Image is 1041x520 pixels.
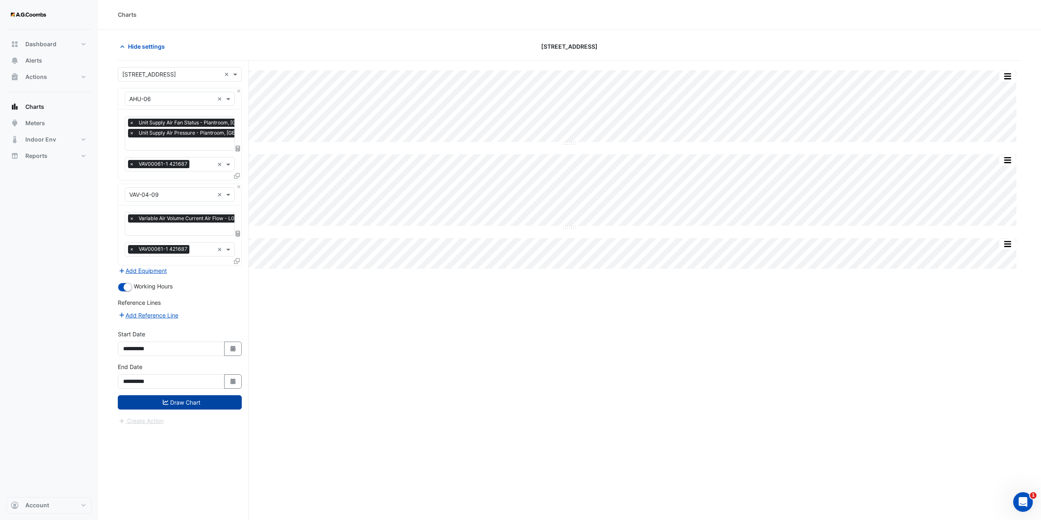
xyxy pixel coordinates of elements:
[118,298,161,307] label: Reference Lines
[11,103,19,111] app-icon: Charts
[25,152,47,160] span: Reports
[128,160,135,168] span: ×
[234,172,240,179] span: Clone Favourites and Tasks from this Equipment to other Equipment
[118,39,170,54] button: Hide settings
[236,184,241,189] button: Close
[7,497,92,513] button: Account
[118,266,167,275] button: Add Equipment
[128,129,135,137] span: ×
[128,119,135,127] span: ×
[217,95,224,103] span: Clear
[137,245,189,253] span: VAV00061-1 421687
[25,119,45,127] span: Meters
[25,56,42,65] span: Alerts
[128,42,165,51] span: Hide settings
[11,56,19,65] app-icon: Alerts
[234,145,242,152] span: Choose Function
[217,190,224,199] span: Clear
[229,378,237,385] fa-icon: Select Date
[236,88,241,94] button: Close
[7,148,92,164] button: Reports
[7,69,92,85] button: Actions
[25,501,49,509] span: Account
[25,40,56,48] span: Dashboard
[137,119,283,127] span: Unit Supply Air Fan Status - Plantroom, North East
[999,239,1016,249] button: More Options
[118,417,164,424] app-escalated-ticket-create-button: Please draw the charts first
[11,152,19,160] app-icon: Reports
[118,362,142,371] label: End Date
[1030,492,1037,499] span: 1
[999,155,1016,165] button: More Options
[118,330,145,338] label: Start Date
[224,70,231,79] span: Clear
[128,214,135,223] span: ×
[11,40,19,48] app-icon: Dashboard
[11,119,19,127] app-icon: Meters
[10,7,47,23] img: Company Logo
[7,99,92,115] button: Charts
[541,42,598,51] span: [STREET_ADDRESS]
[217,160,224,169] span: Clear
[118,395,242,410] button: Draw Chart
[118,10,137,19] div: Charts
[217,245,224,254] span: Clear
[229,345,237,352] fa-icon: Select Date
[25,135,56,144] span: Indoor Env
[25,103,44,111] span: Charts
[25,73,47,81] span: Actions
[999,71,1016,81] button: More Options
[11,135,19,144] app-icon: Indoor Env
[7,115,92,131] button: Meters
[7,52,92,69] button: Alerts
[1013,492,1033,512] iframe: Intercom live chat
[128,245,135,253] span: ×
[118,311,179,320] button: Add Reference Line
[137,160,189,168] span: VAV00061-1 421687
[7,36,92,52] button: Dashboard
[137,129,279,137] span: Unit Supply Air Pressure - Plantroom, North East
[11,73,19,81] app-icon: Actions
[134,283,173,290] span: Working Hours
[137,214,308,223] span: Variable Air Volume Current Air Flow - L04 (NABERS IE), 04-09
[234,257,240,264] span: Clone Favourites and Tasks from this Equipment to other Equipment
[234,230,242,237] span: Choose Function
[7,131,92,148] button: Indoor Env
